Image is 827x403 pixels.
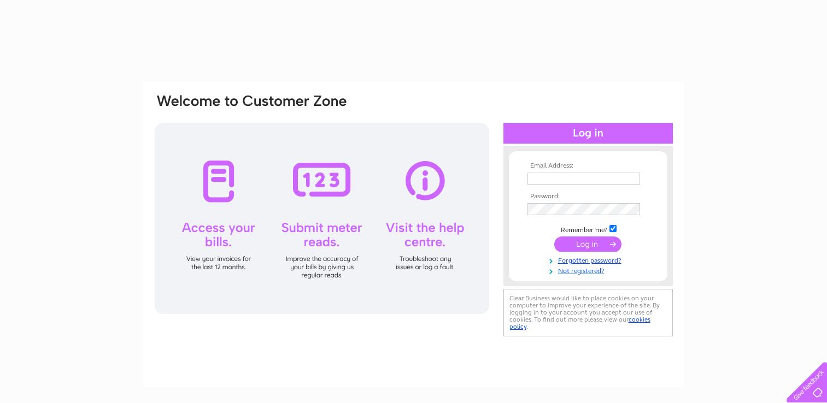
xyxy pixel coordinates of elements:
th: Email Address: [525,162,652,170]
td: Remember me? [525,223,652,234]
a: cookies policy [509,316,650,330]
div: Clear Business would like to place cookies on your computer to improve your experience of the sit... [503,289,673,336]
th: Password: [525,193,652,200]
a: Forgotten password? [527,254,652,265]
a: Not registered? [527,265,652,275]
input: Submit [554,236,621,252]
